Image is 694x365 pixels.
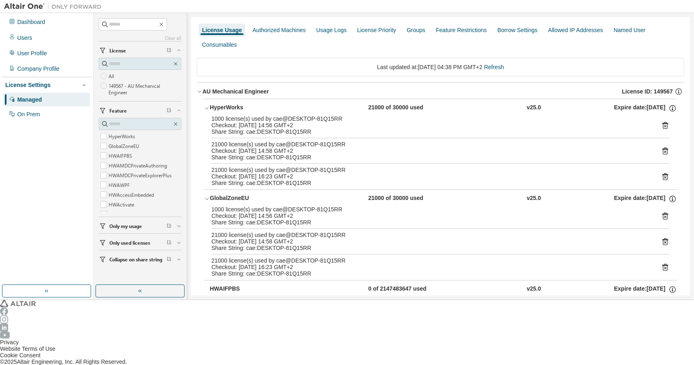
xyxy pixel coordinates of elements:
[210,104,295,113] div: HyperWorks
[614,285,677,294] div: Expire date: [DATE]
[99,217,181,235] button: Only my usage
[4,2,106,11] img: Altair One
[17,65,59,72] div: Company Profile
[109,239,150,246] span: Only used licenses
[17,50,47,56] div: User Profile
[109,131,137,141] label: HyperWorks
[211,213,647,219] div: Checkout: [DATE] 14:56 GMT+2
[548,27,603,33] div: Allowed IP Addresses
[211,180,647,186] div: Share String: cae:DESKTOP-81Q15RR
[167,239,172,246] span: Clear filter
[204,99,677,117] button: HyperWorks21000 of 30000 usedv25.0Expire date:[DATE]
[109,47,126,54] span: License
[109,223,142,229] span: Only my usage
[211,238,647,245] div: Checkout: [DATE] 14:58 GMT+2
[202,88,269,95] div: AU Mechanical Engineer
[167,256,172,263] span: Clear filter
[109,170,173,180] label: HWAMDCPrivateExplorerPlus
[109,151,133,161] label: HWAIFPBS
[197,83,684,100] button: AU Mechanical EngineerLicense ID: 149567
[210,280,677,298] button: HWAIFPBS0 of 2147483647 usedv25.0Expire date:[DATE]
[5,82,50,88] div: License Settings
[211,219,647,226] div: Share String: cae:DESKTOP-81Q15RR
[211,270,647,277] div: Share String: cae:DESKTOP-81Q15RR
[484,64,504,70] a: Refresh
[210,195,295,203] div: GlobalZoneEU
[211,148,647,154] div: Checkout: [DATE] 14:58 GMT+2
[197,58,684,76] div: Last updated at: [DATE] 04:38 PM GMT+2
[211,115,647,122] div: 1000 license(s) used by cae@DESKTOP-81Q15RR
[211,206,647,213] div: 1000 license(s) used by cae@DESKTOP-81Q15RR
[368,104,454,113] div: 21000 of 30000 used
[109,209,135,219] label: HWAcufwh
[211,167,647,173] div: 21000 license(s) used by cae@DESKTOP-81Q15RR
[210,285,295,294] div: HWAIFPBS
[614,104,677,113] div: Expire date: [DATE]
[17,19,45,25] div: Dashboard
[252,27,306,33] div: Authorized Machines
[17,96,42,103] div: Managed
[211,232,647,238] div: 21000 license(s) used by cae@DESKTOP-81Q15RR
[527,195,541,203] div: v25.0
[167,107,172,114] span: Clear filter
[109,256,162,263] span: Collapse on share string
[17,111,40,117] div: On Prem
[436,27,487,33] div: Feature Restrictions
[109,180,131,190] label: HWAWPF
[211,141,647,148] div: 21000 license(s) used by cae@DESKTOP-81Q15RR
[99,102,181,119] button: Feature
[99,250,181,268] button: Collapse on share string
[211,122,647,128] div: Checkout: [DATE] 14:56 GMT+2
[622,88,673,95] span: License ID: 149567
[368,195,454,203] div: 21000 of 30000 used
[211,245,647,251] div: Share String: cae:DESKTOP-81Q15RR
[167,223,172,229] span: Clear filter
[109,107,127,114] span: Feature
[109,71,116,81] label: All
[497,27,537,33] div: Borrow Settings
[202,27,242,33] div: License Usage
[167,47,172,54] span: Clear filter
[211,173,647,180] div: Checkout: [DATE] 16:23 GMT+2
[99,234,181,252] button: Only used licenses
[527,104,541,113] div: v25.0
[204,190,677,208] button: GlobalZoneEU21000 of 30000 usedv25.0Expire date:[DATE]
[211,154,647,161] div: Share String: cae:DESKTOP-81Q15RR
[202,41,237,48] div: Consumables
[316,27,347,33] div: Usage Logs
[99,35,181,41] a: Clear all
[211,128,647,135] div: Share String: cae:DESKTOP-81Q15RR
[109,161,169,170] label: HWAMDCPrivateAuthoring
[407,27,425,33] div: Groups
[109,141,141,151] label: GlobalZoneEU
[211,264,647,270] div: Checkout: [DATE] 16:23 GMT+2
[109,81,181,97] label: 149567 - AU Mechanical Engineer
[357,27,396,33] div: License Priority
[527,285,541,294] div: v25.0
[109,190,156,200] label: HWAccessEmbedded
[17,35,32,41] div: Users
[368,285,454,294] div: 0 of 2147483647 used
[109,200,136,209] label: HWActivate
[614,27,646,33] div: Named User
[99,41,181,59] button: License
[211,257,647,264] div: 21000 license(s) used by cae@DESKTOP-81Q15RR
[614,195,677,203] div: Expire date: [DATE]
